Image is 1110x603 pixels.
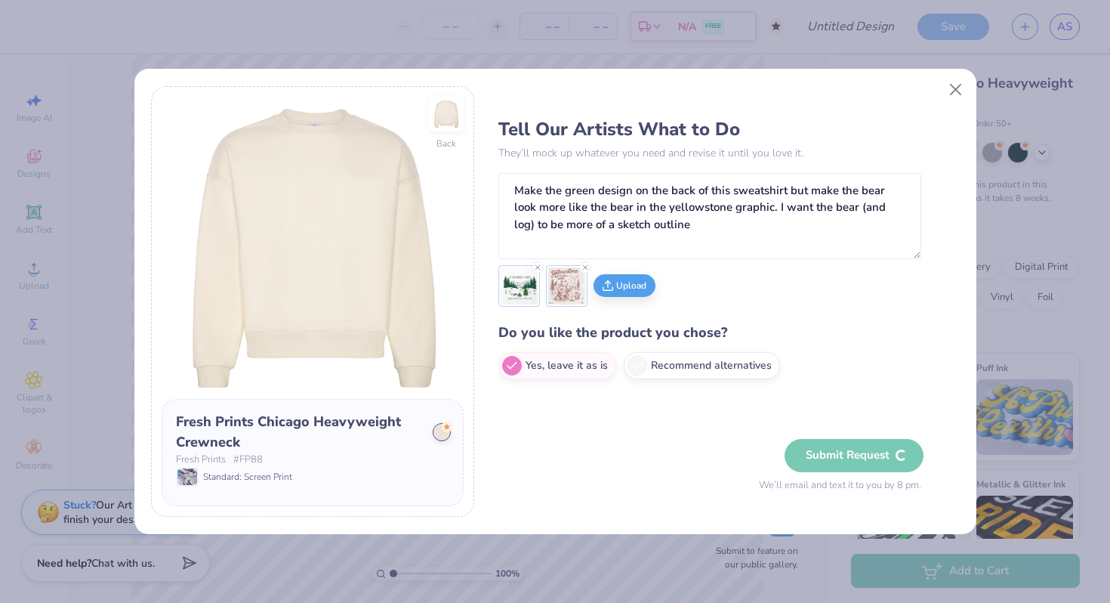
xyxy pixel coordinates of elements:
span: Fresh Prints [176,453,226,468]
div: Back [436,137,456,150]
span: # FP88 [233,453,263,468]
label: Recommend alternatives [624,352,780,379]
button: Close [941,76,970,104]
div: Fresh Prints Chicago Heavyweight Crewneck [176,412,422,453]
span: We’ll email and text it to you by 8 pm. [759,478,921,493]
h3: Tell Our Artists What to Do [498,118,921,141]
textarea: Make the green design on the back of this sweatshirt but make the bear look more like the bear in... [498,173,921,259]
img: Front [162,97,464,399]
p: They’ll mock up whatever you need and revise it until you love it. [498,145,921,161]
img: Back [431,99,461,129]
h4: Do you like the product you chose? [498,322,921,344]
span: Standard: Screen Print [203,470,292,484]
label: Yes, leave it as is [498,352,616,379]
button: Upload [594,274,655,297]
img: Standard: Screen Print [177,468,197,485]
